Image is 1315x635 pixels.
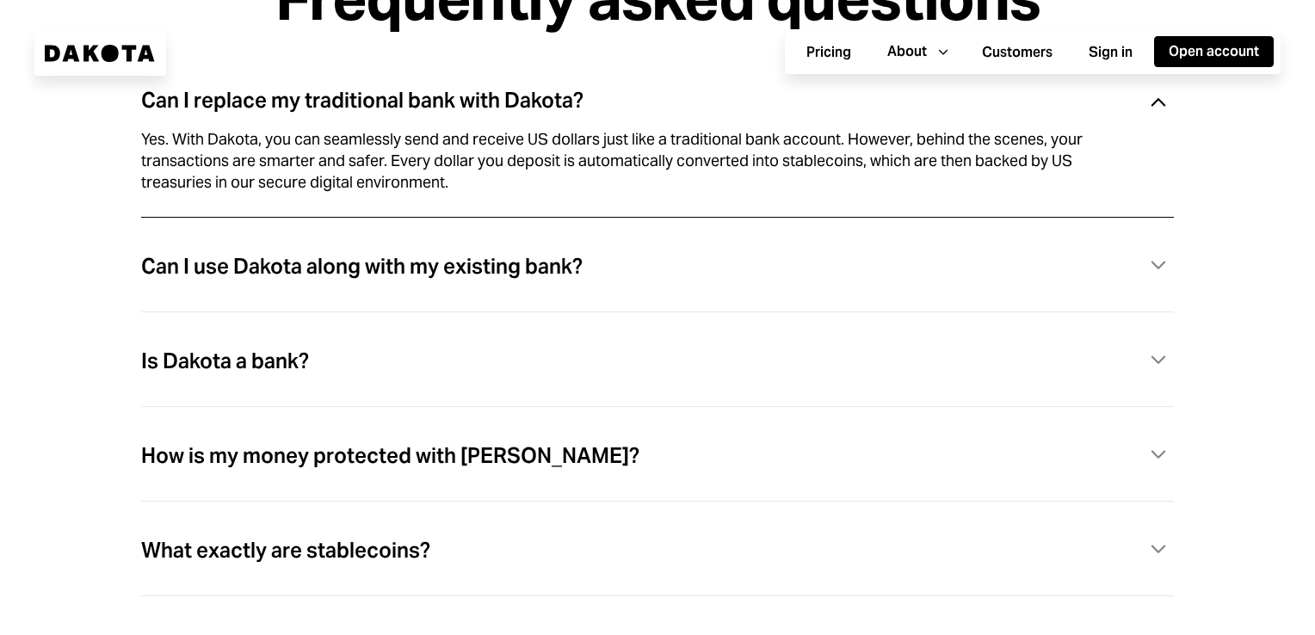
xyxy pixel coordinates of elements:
button: Open account [1154,36,1274,67]
div: Yes. With Dakota, you can seamlessly send and receive US dollars just like a traditional bank acc... [141,129,1133,193]
a: Pricing [792,35,866,69]
div: About [887,42,927,61]
a: Sign in [1074,35,1147,69]
div: Can I replace my traditional bank with Dakota? [141,89,583,112]
a: Customers [967,35,1067,69]
div: Is Dakota a bank? [141,350,309,373]
button: Customers [967,37,1067,68]
button: Pricing [792,37,866,68]
div: What exactly are stablecoins? [141,539,430,562]
button: Sign in [1074,37,1147,68]
button: About [873,36,960,67]
div: Can I use Dakota along with my existing bank? [141,256,583,278]
div: How is my money protected with [PERSON_NAME]? [141,445,639,467]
